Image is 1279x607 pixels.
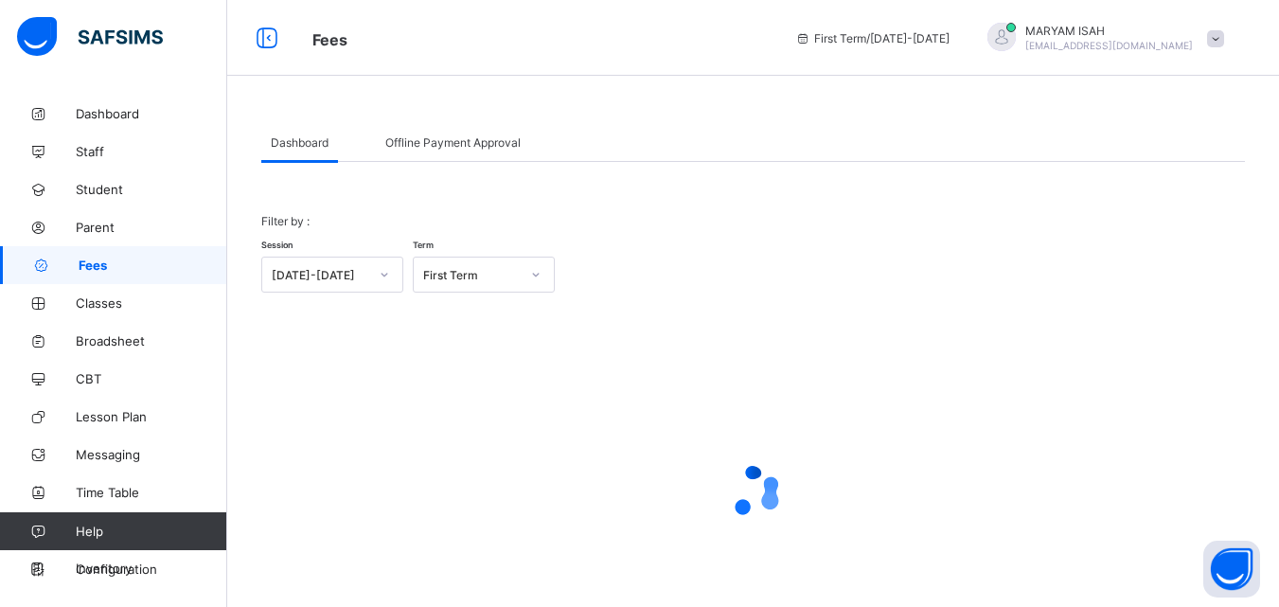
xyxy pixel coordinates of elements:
span: Broadsheet [76,333,227,348]
span: Session [261,240,293,250]
span: Dashboard [271,135,329,150]
span: Lesson Plan [76,409,227,424]
span: [EMAIL_ADDRESS][DOMAIN_NAME] [1025,40,1193,51]
span: Fees [79,258,227,273]
span: Time Table [76,485,227,500]
span: Offline Payment Approval [385,135,521,150]
div: MARYAMISAH [968,23,1234,54]
span: Classes [76,295,227,311]
span: session/term information [795,31,950,45]
span: Configuration [76,562,226,577]
span: Staff [76,144,227,159]
div: [DATE]-[DATE] [272,268,368,282]
span: Messaging [76,447,227,462]
div: First Term [423,268,520,282]
span: Dashboard [76,106,227,121]
button: Open asap [1203,541,1260,598]
span: Fees [312,30,347,49]
span: MARYAM ISAH [1025,24,1193,38]
span: Filter by : [261,214,310,228]
span: Help [76,524,226,539]
span: Student [76,182,227,197]
img: safsims [17,17,163,57]
span: CBT [76,371,227,386]
span: Parent [76,220,227,235]
span: Term [413,240,434,250]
